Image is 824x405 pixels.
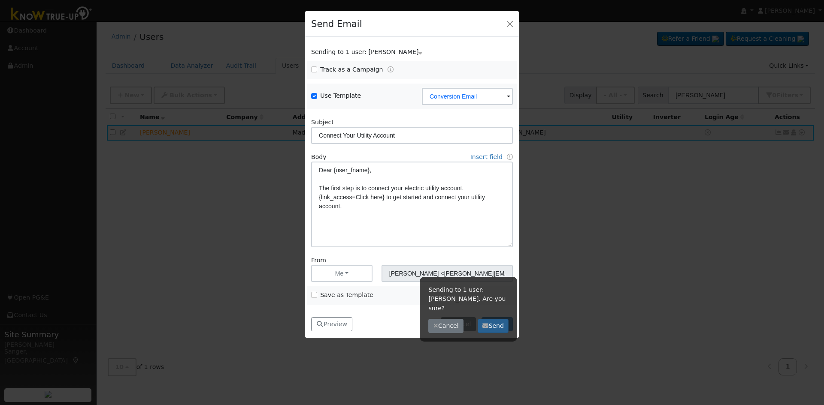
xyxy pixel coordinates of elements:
label: From [311,256,326,265]
input: Use Template [311,93,317,99]
div: Show users [307,48,518,57]
button: Cancel [428,319,463,333]
button: Preview [311,317,352,332]
button: Me [311,265,373,282]
label: Use Template [320,91,361,100]
button: Send [478,319,509,333]
h4: Send Email [311,17,362,31]
a: Tracking Campaigns [388,66,394,73]
a: Insert field [470,153,503,160]
input: Save as Template [311,292,317,298]
a: Fields [507,153,513,160]
label: Body [311,153,327,162]
label: Track as a Campaign [320,65,383,74]
input: Track as a Campaign [311,66,317,72]
label: Save as Template [320,291,373,300]
p: Sending to 1 user: [PERSON_NAME]. Are you sure? [428,285,509,312]
label: Subject [311,118,334,127]
input: Select a Template [422,88,513,105]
